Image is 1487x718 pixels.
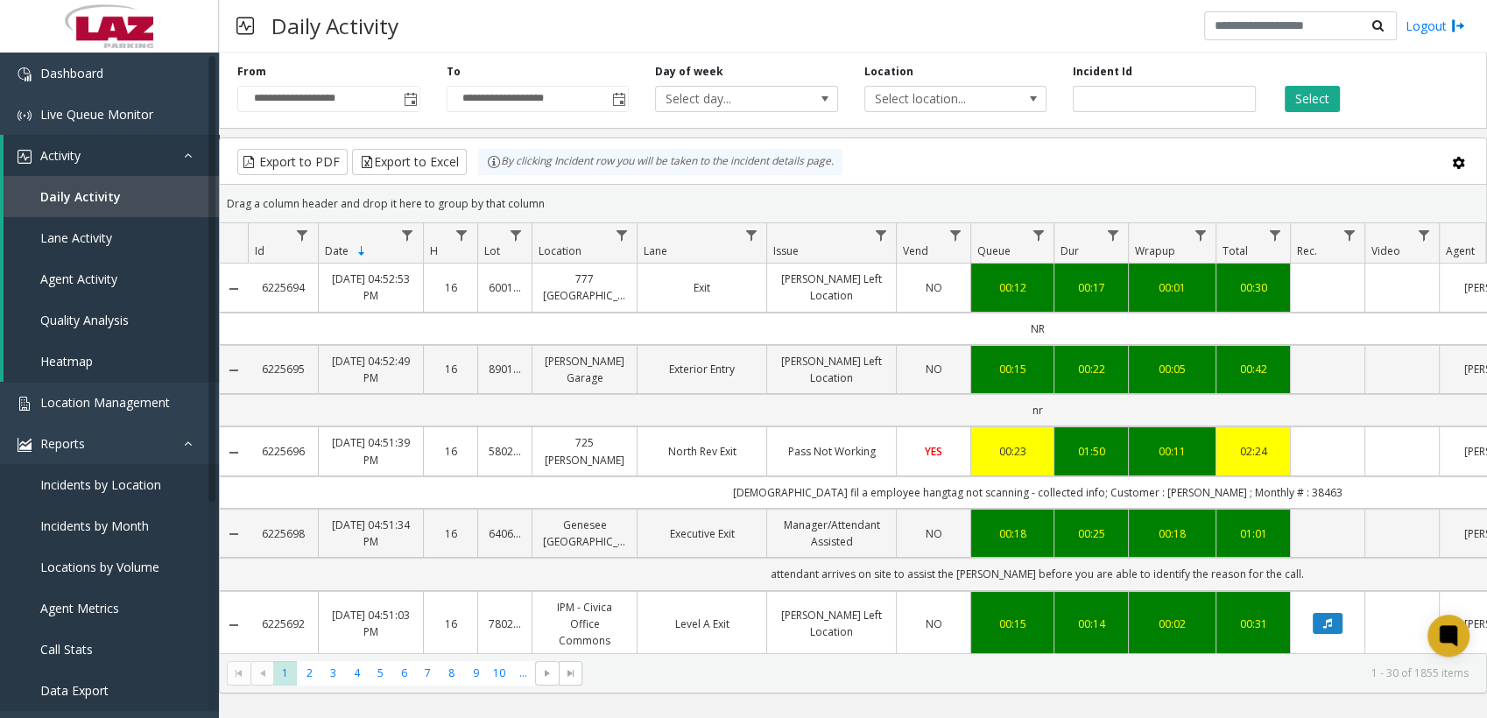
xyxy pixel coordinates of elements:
[434,279,467,296] a: 16
[564,666,578,680] span: Go to the last page
[926,616,942,631] span: NO
[40,641,93,658] span: Call Stats
[778,517,885,550] a: Manager/Attendant Assisted
[258,616,307,632] a: 6225692
[1139,361,1205,377] a: 00:05
[1188,223,1212,247] a: Wrapup Filter Menu
[258,279,307,296] a: 6225694
[778,443,885,460] a: Pass Not Working
[40,271,117,287] span: Agent Activity
[1337,223,1361,247] a: Rec. Filter Menu
[329,607,412,640] a: [DATE] 04:51:03 PM
[478,149,842,175] div: By clicking Incident row you will be taken to the incident details page.
[416,661,440,685] span: Page 7
[540,666,554,680] span: Go to the next page
[220,363,248,377] a: Collapse Details
[40,353,93,370] span: Heatmap
[489,443,521,460] a: 580285
[489,616,521,632] a: 780277
[1227,525,1279,542] div: 01:01
[1263,223,1286,247] a: Total Filter Menu
[447,64,461,80] label: To
[325,243,349,258] span: Date
[610,223,633,247] a: Location Filter Menu
[434,443,467,460] a: 16
[656,87,800,111] span: Select day...
[40,188,121,205] span: Daily Activity
[4,341,219,382] a: Heatmap
[648,361,756,377] a: Exterior Entry
[220,618,248,632] a: Collapse Details
[1223,243,1248,258] span: Total
[1065,279,1117,296] div: 00:17
[1065,616,1117,632] div: 00:14
[1285,86,1340,112] button: Select
[1227,443,1279,460] a: 02:24
[4,135,219,176] a: Activity
[543,434,626,468] a: 725 [PERSON_NAME]
[1139,443,1205,460] a: 00:11
[907,616,960,632] a: NO
[40,600,119,616] span: Agent Metrics
[18,397,32,411] img: 'icon'
[291,223,314,247] a: Id Filter Menu
[40,229,112,246] span: Lane Activity
[655,64,723,80] label: Day of week
[1412,223,1435,247] a: Video Filter Menu
[487,155,501,169] img: infoIcon.svg
[1065,525,1117,542] a: 00:25
[1065,361,1117,377] div: 00:22
[865,87,1010,111] span: Select location...
[977,243,1011,258] span: Queue
[220,188,1486,219] div: Drag a column header and drop it here to group by that column
[644,243,667,258] span: Lane
[907,361,960,377] a: NO
[489,525,521,542] a: 640671
[1451,17,1465,35] img: logout
[1139,525,1205,542] a: 00:18
[489,361,521,377] a: 890115
[329,271,412,304] a: [DATE] 04:52:53 PM
[1227,616,1279,632] a: 00:31
[297,661,321,685] span: Page 2
[539,243,581,258] span: Location
[220,446,248,460] a: Collapse Details
[434,616,467,632] a: 16
[321,661,345,685] span: Page 3
[1139,616,1205,632] div: 00:02
[926,526,942,541] span: NO
[982,443,1043,460] a: 00:23
[926,280,942,295] span: NO
[648,616,756,632] a: Level A Exit
[1139,279,1205,296] a: 00:01
[263,4,407,47] h3: Daily Activity
[329,353,412,386] a: [DATE] 04:52:49 PM
[396,223,419,247] a: Date Filter Menu
[400,87,419,111] span: Toggle popup
[352,149,467,175] button: Export to Excel
[869,223,892,247] a: Issue Filter Menu
[4,176,219,217] a: Daily Activity
[355,244,369,258] span: Sortable
[926,362,942,377] span: NO
[648,443,756,460] a: North Rev Exit
[258,525,307,542] a: 6225698
[329,517,412,550] a: [DATE] 04:51:34 PM
[4,217,219,258] a: Lane Activity
[778,271,885,304] a: [PERSON_NAME] Left Location
[237,149,348,175] button: Export to PDF
[982,616,1043,632] a: 00:15
[450,223,474,247] a: H Filter Menu
[18,109,32,123] img: 'icon'
[982,279,1043,296] a: 00:12
[489,279,521,296] a: 600166
[1227,361,1279,377] a: 00:42
[40,682,109,699] span: Data Export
